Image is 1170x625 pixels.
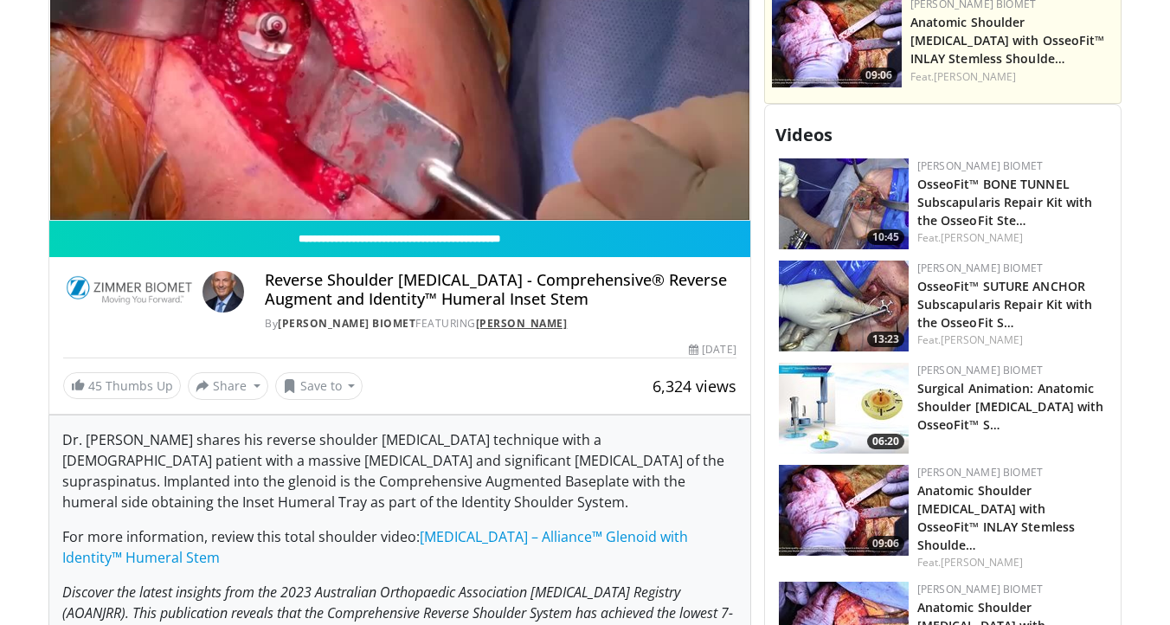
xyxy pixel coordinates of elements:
img: 59d0d6d9-feca-4357-b9cd-4bad2cd35cb6.150x105_q85_crop-smart_upscale.jpg [779,465,909,556]
a: OsseoFit™ BONE TUNNEL Subscapularis Repair Kit with the OsseoFit Ste… [917,176,1093,229]
span: 45 [88,377,102,394]
a: Anatomic Shoulder [MEDICAL_DATA] with OsseoFit™ INLAY Stemless Shoulde… [910,14,1105,67]
a: 09:06 [779,465,909,556]
img: 84e7f812-2061-4fff-86f6-cdff29f66ef4.150x105_q85_crop-smart_upscale.jpg [779,363,909,454]
div: Feat. [917,332,1107,348]
span: 06:20 [867,434,904,449]
img: Avatar [202,271,244,312]
a: [PERSON_NAME] Biomet [917,158,1043,173]
a: Anatomic Shoulder [MEDICAL_DATA] with OsseoFit™ INLAY Stemless Shoulde… [917,482,1075,553]
a: [PERSON_NAME] [476,316,568,331]
span: 09:06 [867,536,904,551]
a: OsseoFit™ SUTURE ANCHOR Subscapularis Repair Kit with the OsseoFit S… [917,278,1093,331]
a: [PERSON_NAME] [941,332,1023,347]
a: [PERSON_NAME] [934,69,1016,84]
div: Feat. [910,69,1114,85]
span: Videos [775,123,832,146]
span: 6,324 views [652,376,736,396]
a: 13:23 [779,261,909,351]
img: 2f1af013-60dc-4d4f-a945-c3496bd90c6e.150x105_q85_crop-smart_upscale.jpg [779,158,909,249]
div: Feat. [917,555,1107,570]
img: 40c8acad-cf15-4485-a741-123ec1ccb0c0.150x105_q85_crop-smart_upscale.jpg [779,261,909,351]
a: Surgical Animation: Anatomic Shoulder [MEDICAL_DATA] with OsseoFit™ S… [917,380,1104,433]
span: 10:45 [867,229,904,245]
div: [DATE] [689,342,736,358]
button: Save to [275,372,363,400]
h4: Reverse Shoulder [MEDICAL_DATA] - Comprehensive® Reverse Augment and Identity™ Humeral Inset Stem [265,271,736,308]
p: For more information, review this total shoulder video: [62,526,737,568]
div: Feat. [917,230,1107,246]
a: 10:45 [779,158,909,249]
a: [MEDICAL_DATA] – Alliance™ Glenoid with Identity™ Humeral Stem [62,527,688,567]
a: 06:20 [779,363,909,454]
a: [PERSON_NAME] Biomet [917,465,1043,480]
a: [PERSON_NAME] Biomet [278,316,415,331]
a: [PERSON_NAME] [941,555,1023,570]
p: Dr. [PERSON_NAME] shares his reverse shoulder [MEDICAL_DATA] technique with a [DEMOGRAPHIC_DATA] ... [62,429,737,512]
a: [PERSON_NAME] Biomet [917,363,1043,377]
a: [PERSON_NAME] Biomet [917,261,1043,275]
a: 45 Thumbs Up [63,372,181,399]
a: [PERSON_NAME] [941,230,1023,245]
button: Share [188,372,268,400]
div: By FEATURING [265,316,736,332]
a: [PERSON_NAME] Biomet [917,582,1043,596]
span: 13:23 [867,332,904,347]
img: Zimmer Biomet [63,271,196,312]
span: 09:06 [860,68,897,83]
